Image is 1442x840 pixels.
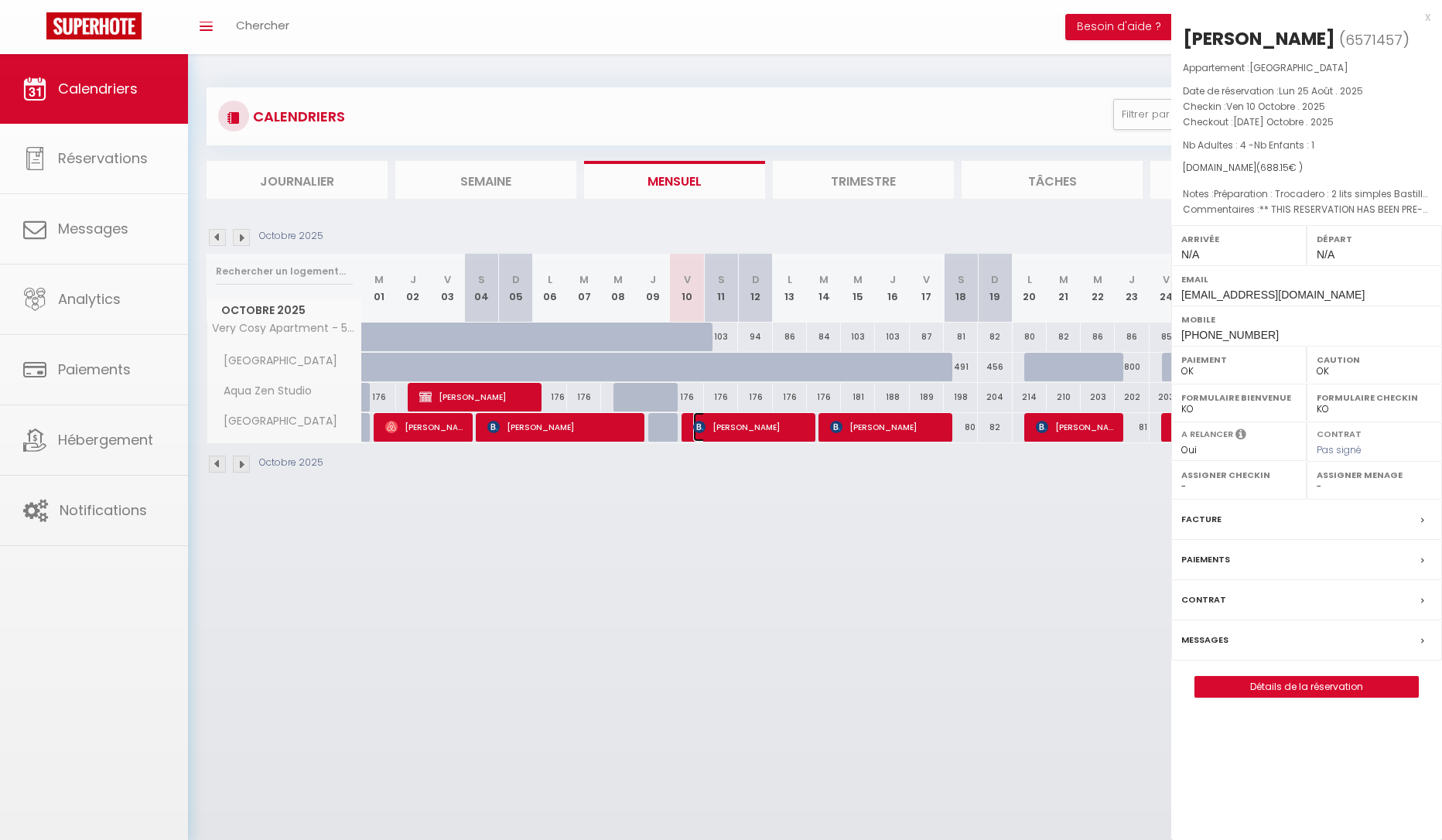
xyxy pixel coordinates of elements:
[1195,677,1418,697] a: Détails de la réservation
[1249,61,1348,74] span: [GEOGRAPHIC_DATA]
[1256,161,1303,174] span: ( € )
[1279,84,1363,97] span: Lun 25 Août . 2025
[1181,428,1233,441] label: A relancer
[1317,248,1334,261] span: N/A
[1181,312,1432,327] label: Mobile
[1181,289,1365,301] span: [EMAIL_ADDRESS][DOMAIN_NAME]
[1181,592,1226,608] label: Contrat
[1226,100,1325,113] span: Ven 10 Octobre . 2025
[1317,443,1362,456] span: Pas signé
[1183,202,1430,217] p: Commentaires :
[1183,161,1430,176] div: [DOMAIN_NAME]
[1183,99,1430,114] p: Checkin :
[1317,428,1362,438] label: Contrat
[1181,511,1222,528] label: Facture
[1183,114,1430,130] p: Checkout :
[1260,161,1289,174] span: 688.15
[1183,26,1335,51] div: [PERSON_NAME]
[1183,60,1430,76] p: Appartement :
[1317,352,1432,367] label: Caution
[1181,271,1432,287] label: Email
[1317,467,1432,483] label: Assigner Menage
[1181,352,1297,367] label: Paiement
[1254,138,1314,152] span: Nb Enfants : 1
[1171,8,1430,26] div: x
[1183,186,1430,202] p: Notes :
[1183,84,1430,99] p: Date de réservation :
[1233,115,1334,128] span: [DATE] Octobre . 2025
[1181,248,1199,261] span: N/A
[1317,231,1432,247] label: Départ
[1339,29,1410,50] span: ( )
[1181,551,1230,568] label: Paiements
[1235,428,1246,445] i: Sélectionner OUI si vous souhaiter envoyer les séquences de messages post-checkout
[1194,676,1419,698] button: Détails de la réservation
[1345,30,1403,50] span: 6571457
[1183,138,1314,152] span: Nb Adultes : 4 -
[1317,390,1432,405] label: Formulaire Checkin
[1181,390,1297,405] label: Formulaire Bienvenue
[1181,467,1297,483] label: Assigner Checkin
[1181,329,1279,341] span: [PHONE_NUMBER]
[1181,231,1297,247] label: Arrivée
[1181,632,1228,648] label: Messages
